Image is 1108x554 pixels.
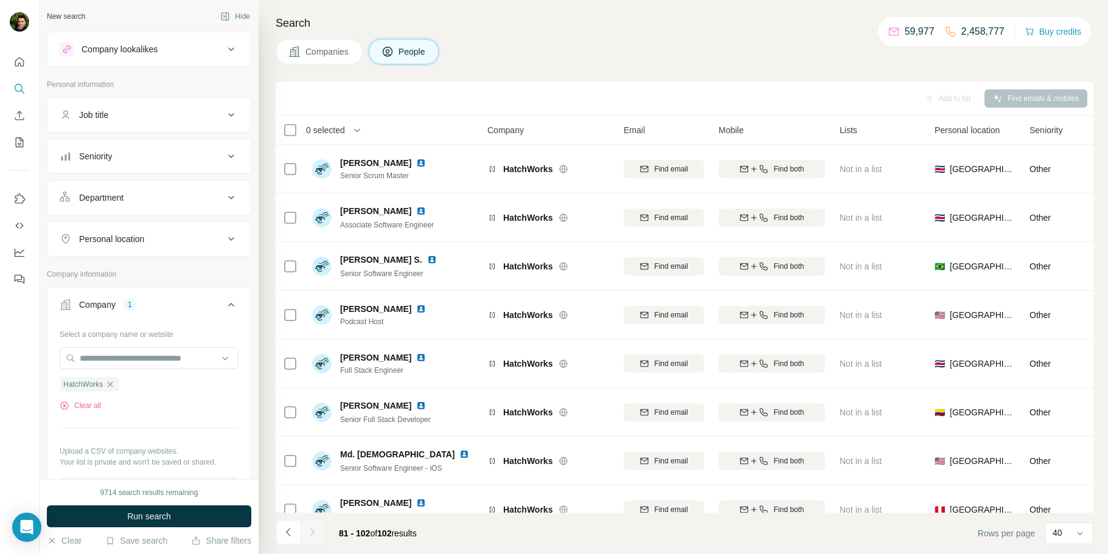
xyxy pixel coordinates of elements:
p: 40 [1053,527,1062,539]
span: 🇵🇪 [935,504,945,516]
div: Seniority [79,150,112,162]
span: 🇨🇷 [935,212,945,224]
img: Logo of HatchWorks [487,261,497,271]
span: Senior Scrum Master [340,170,441,181]
button: My lists [10,131,29,153]
span: Find email [654,212,688,223]
span: Not in a list [840,407,882,417]
span: 0 selected [306,124,345,136]
img: Avatar [312,305,332,325]
span: results [339,528,417,538]
span: Not in a list [840,164,882,174]
button: Hide [212,7,259,26]
button: Find both [719,209,825,227]
span: Not in a list [840,505,882,514]
h4: Search [276,15,1093,32]
span: Find email [654,310,688,320]
div: Department [79,192,124,204]
div: Job title [79,109,108,121]
img: Logo of HatchWorks [487,407,497,417]
span: HatchWorks [503,406,552,418]
img: LinkedIn logo [416,353,426,362]
span: Rows per page [978,527,1035,539]
span: Find email [654,504,688,515]
span: HatchWorks [503,163,552,175]
span: Senior Full Stack Developer [340,415,431,424]
div: Open Intercom Messenger [12,513,41,542]
span: [PERSON_NAME] [340,158,411,168]
p: Company information [47,269,251,280]
span: Find both [773,455,804,466]
span: Associate Software Engineer [340,221,434,229]
span: Find email [654,358,688,369]
span: [PERSON_NAME] S. [340,254,422,266]
span: Personal location [935,124,1000,136]
img: Avatar [312,500,332,519]
img: LinkedIn logo [416,498,426,508]
span: Not in a list [840,213,882,223]
span: Other [1030,310,1051,320]
img: Logo of HatchWorks [487,505,497,514]
button: Search [10,78,29,100]
span: Other [1030,164,1051,174]
div: Personal location [79,233,144,245]
span: 🇧🇷 [935,260,945,272]
button: Find email [624,452,704,470]
span: 81 - 102 [339,528,370,538]
span: Not in a list [840,310,882,320]
span: [PERSON_NAME] [340,205,411,217]
span: Other [1030,456,1051,466]
span: Find email [654,261,688,272]
img: Logo of HatchWorks [487,359,497,369]
span: HatchWorks [63,379,103,390]
span: Find both [773,261,804,272]
span: Email [624,124,645,136]
img: LinkedIn logo [416,401,426,410]
span: Not in a list [840,261,882,271]
span: Other [1030,359,1051,369]
span: Full Stack Engineer [340,365,441,376]
button: Find both [719,257,825,275]
span: Find email [654,455,688,466]
span: Find both [773,310,804,320]
img: Avatar [312,257,332,276]
button: Find email [624,306,704,324]
img: Logo of HatchWorks [487,164,497,174]
span: 🇨🇴 [935,406,945,418]
img: Avatar [312,208,332,227]
span: [PERSON_NAME] [340,497,411,509]
img: LinkedIn logo [416,158,426,168]
span: HatchWorks [503,504,552,516]
span: Senior Software Engineer - iOS [340,464,442,473]
span: [PERSON_NAME] [340,400,411,412]
button: Find email [624,500,704,519]
button: Enrich CSV [10,105,29,126]
span: 102 [377,528,391,538]
img: Logo of HatchWorks [487,310,497,320]
img: LinkedIn logo [416,304,426,314]
span: Mobile [719,124,744,136]
p: 59,977 [905,24,935,39]
img: Logo of HatchWorks [487,213,497,223]
button: Save search [105,535,167,547]
button: Find email [624,160,704,178]
button: Buy credits [1025,23,1081,40]
img: Avatar [312,451,332,471]
span: HatchWorks [503,260,552,272]
button: Job title [47,100,251,130]
button: Share filters [191,535,251,547]
button: Find email [624,209,704,227]
button: Run search [47,505,251,527]
span: HatchWorks [503,309,552,321]
p: Your list is private and won't be saved or shared. [60,457,239,468]
span: Not in a list [840,359,882,369]
span: [GEOGRAPHIC_DATA] [950,358,1015,370]
span: [GEOGRAPHIC_DATA] [950,212,1015,224]
span: HatchWorks [503,455,552,467]
span: Other [1030,407,1051,417]
button: Find email [624,257,704,275]
button: Personal location [47,224,251,254]
img: Avatar [10,12,29,32]
button: Find both [719,355,825,373]
button: Find both [719,500,825,519]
